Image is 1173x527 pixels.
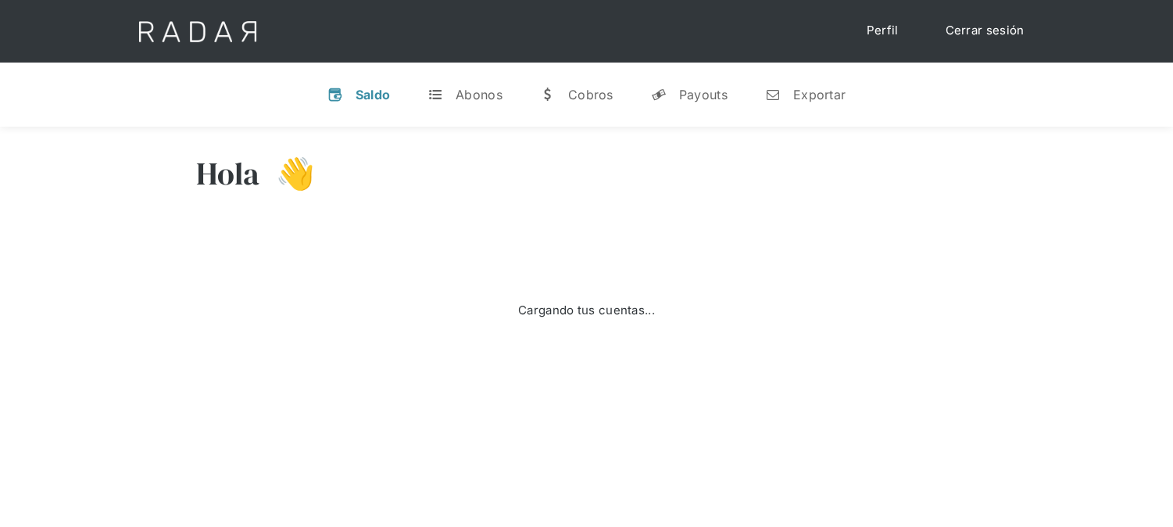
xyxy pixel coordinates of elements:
[327,87,343,102] div: v
[456,87,502,102] div: Abonos
[793,87,846,102] div: Exportar
[356,87,391,102] div: Saldo
[540,87,556,102] div: w
[518,302,655,320] div: Cargando tus cuentas...
[260,154,315,193] h3: 👋
[196,154,260,193] h3: Hola
[679,87,728,102] div: Payouts
[851,16,914,46] a: Perfil
[651,87,667,102] div: y
[930,16,1040,46] a: Cerrar sesión
[765,87,781,102] div: n
[427,87,443,102] div: t
[568,87,613,102] div: Cobros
